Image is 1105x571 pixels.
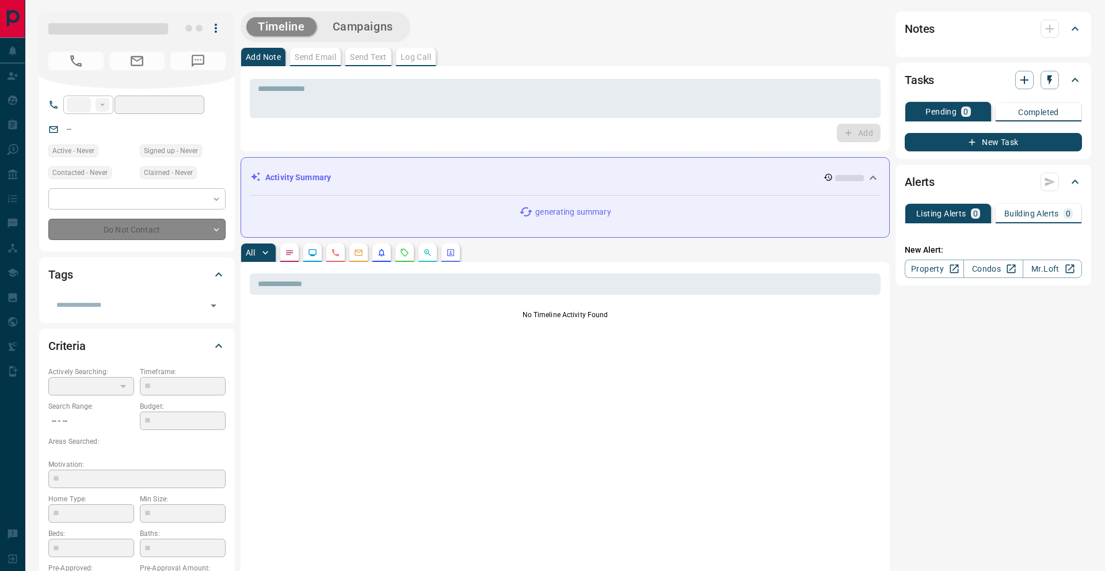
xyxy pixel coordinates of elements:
[48,337,86,355] h2: Criteria
[140,367,226,377] p: Timeframe:
[140,401,226,412] p: Budget:
[246,53,281,61] p: Add Note
[905,133,1082,151] button: New Task
[48,494,134,504] p: Home Type:
[1023,260,1082,278] a: Mr.Loft
[246,249,255,257] p: All
[52,145,94,157] span: Active - Never
[973,210,978,218] p: 0
[905,71,934,89] h2: Tasks
[48,265,73,284] h2: Tags
[535,206,611,218] p: generating summary
[905,244,1082,256] p: New Alert:
[308,248,317,257] svg: Lead Browsing Activity
[1066,210,1070,218] p: 0
[321,17,405,36] button: Campaigns
[925,108,957,116] p: Pending
[1004,210,1059,218] p: Building Alerts
[963,260,1023,278] a: Condos
[170,52,226,70] span: No Number
[905,168,1082,196] div: Alerts
[250,310,881,320] p: No Timeline Activity Found
[446,248,455,257] svg: Agent Actions
[265,172,331,184] p: Activity Summary
[48,332,226,360] div: Criteria
[400,248,409,257] svg: Requests
[109,52,165,70] span: No Email
[916,210,966,218] p: Listing Alerts
[48,528,134,539] p: Beds:
[246,17,317,36] button: Timeline
[285,248,294,257] svg: Notes
[905,260,964,278] a: Property
[905,66,1082,94] div: Tasks
[144,167,193,178] span: Claimed - Never
[250,167,880,188] div: Activity Summary
[905,20,935,38] h2: Notes
[48,219,226,240] div: Do Not Contact
[377,248,386,257] svg: Listing Alerts
[48,412,134,431] p: -- - --
[67,124,71,134] a: --
[963,108,968,116] p: 0
[48,261,226,288] div: Tags
[423,248,432,257] svg: Opportunities
[52,167,108,178] span: Contacted - Never
[140,494,226,504] p: Min Size:
[48,436,226,447] p: Areas Searched:
[1018,108,1059,116] p: Completed
[354,248,363,257] svg: Emails
[48,52,104,70] span: No Number
[48,401,134,412] p: Search Range:
[905,15,1082,43] div: Notes
[331,248,340,257] svg: Calls
[48,367,134,377] p: Actively Searching:
[140,528,226,539] p: Baths:
[48,459,226,470] p: Motivation:
[905,173,935,191] h2: Alerts
[144,145,198,157] span: Signed up - Never
[205,298,222,314] button: Open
